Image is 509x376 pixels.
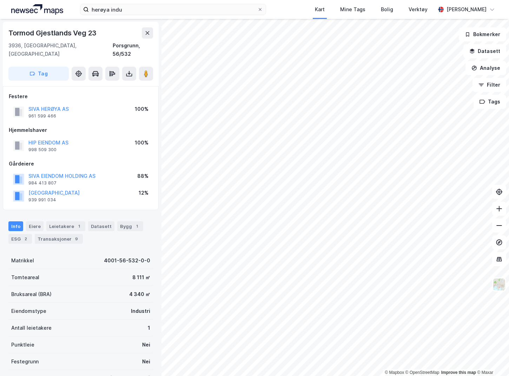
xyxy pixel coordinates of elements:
[11,290,52,298] div: Bruksareal (BRA)
[117,221,143,231] div: Bygg
[11,324,52,332] div: Antall leietakere
[340,5,365,14] div: Mine Tags
[131,307,150,315] div: Industri
[8,234,32,244] div: ESG
[459,27,506,41] button: Bokmerker
[409,5,428,14] div: Verktøy
[142,357,150,366] div: Nei
[11,341,34,349] div: Punktleie
[463,44,506,58] button: Datasett
[381,5,393,14] div: Bolig
[405,370,439,375] a: OpenStreetMap
[88,221,114,231] div: Datasett
[11,357,39,366] div: Festegrunn
[139,189,148,197] div: 12%
[135,105,148,113] div: 100%
[46,221,85,231] div: Leietakere
[135,139,148,147] div: 100%
[132,273,150,282] div: 8 111 ㎡
[472,78,506,92] button: Filter
[137,172,148,180] div: 88%
[441,370,476,375] a: Improve this map
[493,278,506,291] img: Z
[133,223,140,230] div: 1
[385,370,404,375] a: Mapbox
[104,256,150,265] div: 4001-56-532-0-0
[8,221,23,231] div: Info
[474,342,509,376] div: Kontrollprogram for chat
[9,92,153,101] div: Festere
[22,235,29,242] div: 2
[75,223,82,230] div: 1
[142,341,150,349] div: Nei
[11,307,46,315] div: Eiendomstype
[113,41,153,58] div: Porsgrunn, 56/532
[11,4,63,15] img: logo.a4113a55bc3d86da70a041830d287a7e.svg
[447,5,487,14] div: [PERSON_NAME]
[474,95,506,109] button: Tags
[89,4,257,15] input: Søk på adresse, matrikkel, gårdeiere, leietakere eller personer
[11,273,39,282] div: Tomteareal
[35,234,83,244] div: Transaksjoner
[129,290,150,298] div: 4 340 ㎡
[9,160,153,168] div: Gårdeiere
[26,221,44,231] div: Eiere
[11,256,34,265] div: Matrikkel
[9,126,153,134] div: Hjemmelshaver
[465,61,506,75] button: Analyse
[474,342,509,376] iframe: Chat Widget
[148,324,150,332] div: 1
[28,197,56,203] div: 939 991 034
[28,113,56,119] div: 961 599 466
[315,5,325,14] div: Kart
[28,180,57,186] div: 984 413 807
[28,147,57,153] div: 998 509 300
[8,67,69,81] button: Tag
[8,41,113,58] div: 3936, [GEOGRAPHIC_DATA], [GEOGRAPHIC_DATA]
[73,235,80,242] div: 9
[8,27,98,39] div: Tormod Gjestlands Veg 23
